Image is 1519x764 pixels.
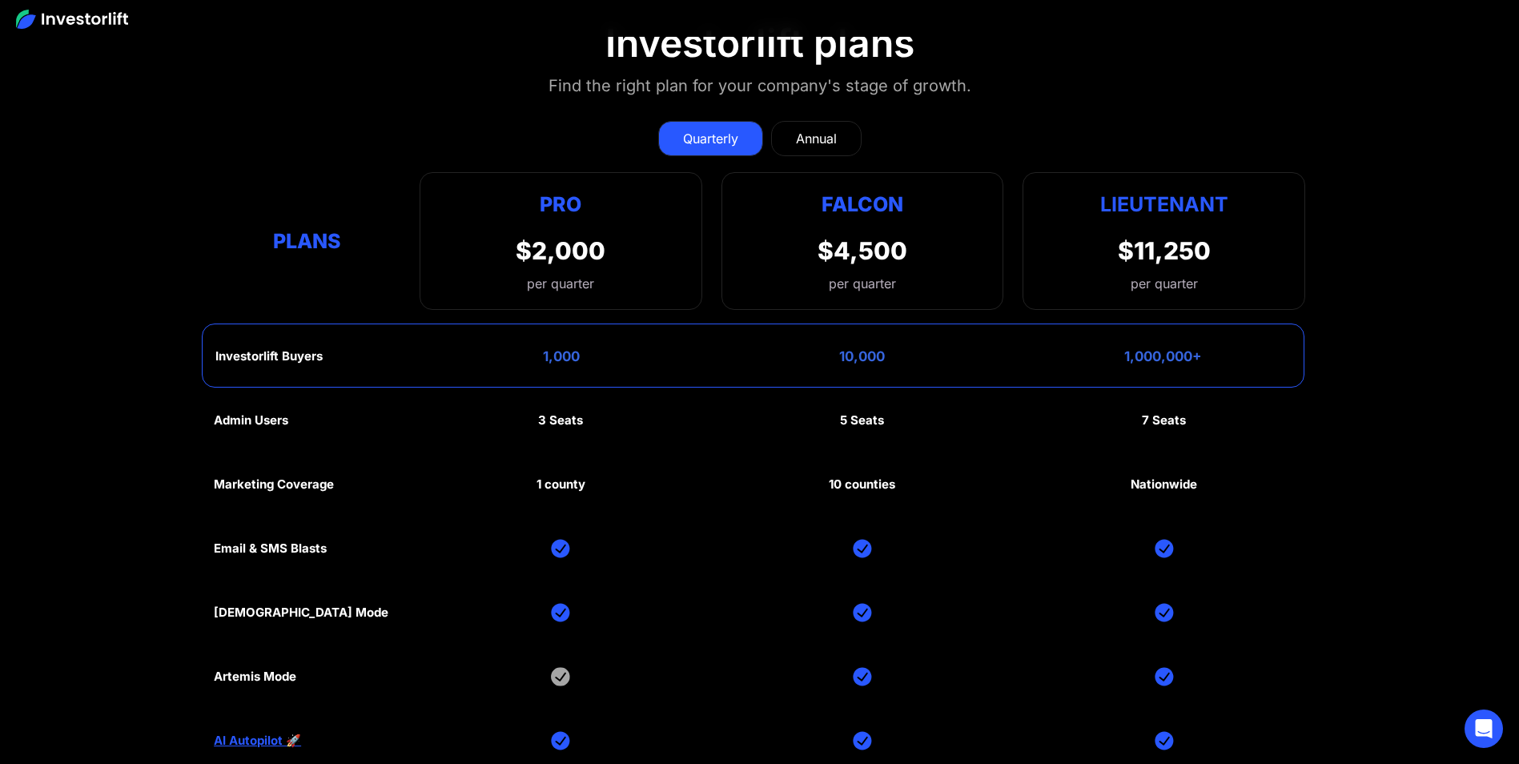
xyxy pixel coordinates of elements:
div: $11,250 [1118,236,1211,265]
div: 10 counties [829,477,895,492]
div: 3 Seats [538,413,583,428]
div: Investorlift Buyers [215,349,323,364]
div: $2,000 [516,236,605,265]
div: Pro [516,189,605,220]
div: per quarter [516,274,605,293]
a: AI Autopilot 🚀 [214,734,301,748]
div: Falcon [822,189,903,220]
div: Quarterly [683,129,738,148]
div: $4,500 [818,236,907,265]
div: Open Intercom Messenger [1465,710,1503,748]
strong: Lieutenant [1100,192,1228,216]
div: Artemis Mode [214,670,296,684]
div: Email & SMS Blasts [214,541,327,556]
div: 7 Seats [1142,413,1186,428]
div: 10,000 [839,348,885,364]
div: Investorlift plans [605,20,914,66]
div: per quarter [829,274,896,293]
div: Annual [796,129,837,148]
div: 1 county [536,477,585,492]
div: 1,000,000+ [1124,348,1202,364]
div: Marketing Coverage [214,477,334,492]
div: 1,000 [543,348,580,364]
div: [DEMOGRAPHIC_DATA] Mode [214,605,388,620]
div: per quarter [1131,274,1198,293]
div: Nationwide [1131,477,1197,492]
div: Admin Users [214,413,288,428]
div: Plans [214,225,400,256]
div: Find the right plan for your company's stage of growth. [549,73,971,99]
div: 5 Seats [840,413,884,428]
